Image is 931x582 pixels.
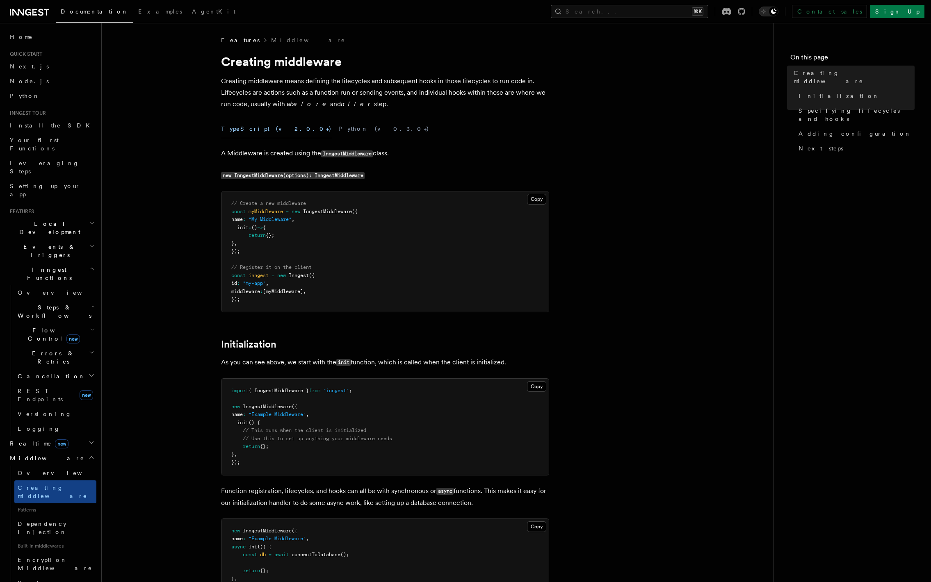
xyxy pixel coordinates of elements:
[292,216,294,222] span: ,
[289,273,309,278] span: Inngest
[249,544,260,550] span: init
[18,484,87,499] span: Creating middleware
[795,103,915,126] a: Specifying lifecycles and hooks
[237,225,249,230] span: init
[7,239,96,262] button: Events & Triggers
[7,74,96,89] a: Node.js
[7,436,96,451] button: Realtimenew
[249,420,260,425] span: () {
[192,8,235,15] span: AgentKit
[249,216,292,222] span: "My Middleware"
[187,2,240,22] a: AgentKit
[7,30,96,44] a: Home
[436,488,454,495] code: async
[80,390,93,400] span: new
[263,225,266,230] span: {
[7,59,96,74] a: Next.js
[260,552,266,557] span: db
[7,89,96,103] a: Python
[14,466,96,480] a: Overview
[231,388,249,393] span: import
[243,427,366,433] span: // This runs when the client is initialized
[7,110,46,116] span: Inngest tour
[292,528,297,534] span: ({
[7,220,89,236] span: Local Development
[303,289,306,294] span: ,
[260,443,269,449] span: {};
[790,52,915,66] h4: On this page
[18,388,63,402] span: REST Endpoints
[7,285,96,436] div: Inngest Functions
[231,411,243,417] span: name
[7,454,84,462] span: Middleware
[349,388,352,393] span: ;
[10,183,80,198] span: Setting up your app
[231,544,246,550] span: async
[138,8,182,15] span: Examples
[870,5,924,18] a: Sign Up
[231,576,234,582] span: }
[231,241,234,246] span: }
[10,63,49,70] span: Next.js
[243,552,257,557] span: const
[323,388,349,393] span: "inngest"
[221,75,549,110] p: Creating middleware means defining the lifecycles and subsequent hooks in those lifecycles to run...
[790,66,915,89] a: Creating middleware
[309,388,320,393] span: from
[249,273,269,278] span: inngest
[221,36,260,44] span: Features
[231,200,306,206] span: // Create a new middleware
[527,521,546,532] button: Copy
[792,5,867,18] a: Contact sales
[352,209,358,214] span: ({
[243,404,292,409] span: InngestMiddleware
[7,243,89,259] span: Events & Triggers
[221,148,549,159] p: A Middleware is created using the class.
[7,216,96,239] button: Local Development
[14,349,89,366] span: Errors & Retries
[14,346,96,369] button: Errors & Retries
[14,539,96,552] span: Built-in middlewares
[795,141,915,156] a: Next steps
[14,369,96,384] button: Cancellation
[272,273,274,278] span: =
[55,439,68,448] span: new
[692,7,703,16] kbd: ⌘K
[341,100,374,108] em: after
[795,126,915,141] a: Adding configuration
[249,388,309,393] span: { InngestMiddleware }
[759,7,778,16] button: Toggle dark mode
[14,480,96,503] a: Creating middleware
[18,470,102,476] span: Overview
[243,216,246,222] span: :
[527,381,546,392] button: Copy
[306,536,309,541] span: ,
[271,36,346,44] a: Middleware
[14,384,96,407] a: REST Endpointsnew
[231,289,260,294] span: middleware
[14,407,96,421] a: Versioning
[14,552,96,575] a: Encryption Middleware
[260,289,263,294] span: :
[321,150,373,157] code: InngestMiddleware
[231,528,240,534] span: new
[231,452,234,457] span: }
[231,296,240,302] span: });
[249,536,306,541] span: "Example Middleware"
[7,208,34,215] span: Features
[251,225,257,230] span: ()
[221,54,549,69] h1: Creating middleware
[260,568,269,573] span: {};
[7,133,96,156] a: Your first Functions
[14,303,91,320] span: Steps & Workflows
[7,439,68,448] span: Realtime
[18,521,67,535] span: Dependency Injection
[336,359,351,366] code: init
[799,107,915,123] span: Specifying lifecycles and hooks
[10,122,95,129] span: Install the SDK
[18,411,72,417] span: Versioning
[7,156,96,179] a: Leveraging Steps
[249,225,251,230] span: :
[243,568,260,573] span: return
[14,323,96,346] button: Flow Controlnew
